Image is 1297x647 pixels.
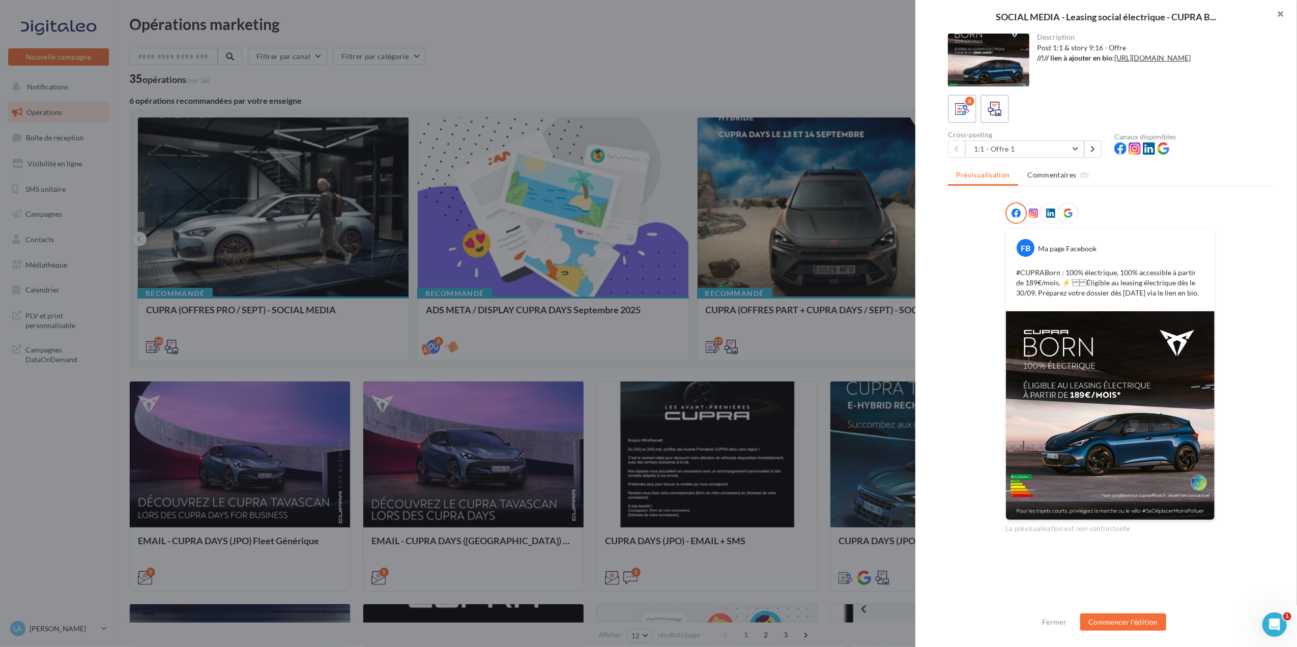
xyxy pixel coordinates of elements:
iframe: Intercom live chat [1262,612,1287,637]
div: 4 [965,97,974,106]
div: Cross-posting [948,131,1106,138]
button: 1:1 - Offre 1 [965,140,1084,158]
div: Ma page Facebook [1038,244,1097,254]
button: Fermer [1038,616,1071,628]
button: Commencer l'édition [1080,613,1166,631]
p: #CUPRABorn : 100% électrique, 100% accessible à partir de 189€/mois. ⚡️ Éligible au leasing élect... [1016,268,1204,298]
a: [URL][DOMAIN_NAME] [1115,53,1191,62]
span: SOCIAL MEDIA - Leasing social électrique - CUPRA B... [996,12,1217,21]
span: (0) [1080,171,1089,179]
span: Commentaires [1028,170,1077,180]
div: Canaux disponibles [1114,133,1273,140]
div: La prévisualisation est non-contractuelle [1005,520,1215,534]
div: FB [1017,239,1034,257]
span: 1 [1283,612,1291,621]
strong: //!// lien à ajouter en bio [1037,53,1113,62]
div: Post 1:1 & story 9:16 - Offre : [1037,43,1265,63]
div: Description [1037,34,1265,41]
